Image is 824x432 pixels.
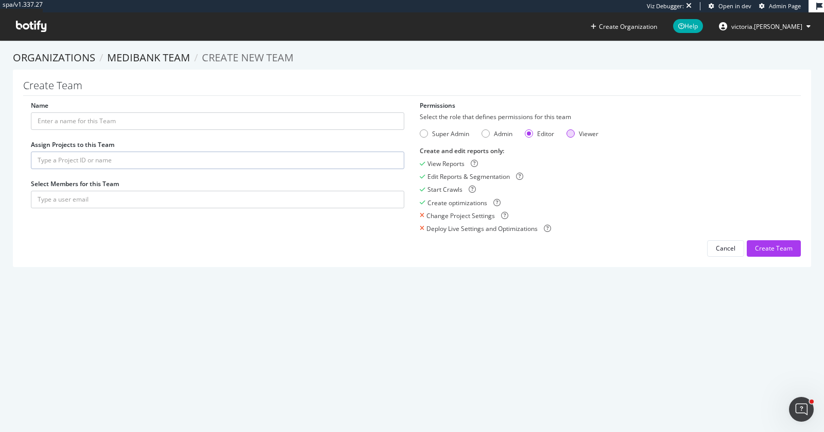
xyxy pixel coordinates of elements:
[769,2,801,10] span: Admin Page
[494,129,512,138] div: Admin
[427,159,465,168] div: View Reports
[420,112,793,121] div: Select the role that defines permissions for this team
[482,129,512,138] div: Admin
[202,51,294,64] span: Create new Team
[525,129,554,138] div: Editor
[711,18,819,35] button: victoria.[PERSON_NAME]
[755,244,793,253] div: Create Team
[718,2,751,10] span: Open in dev
[789,397,814,422] iframe: Intercom live chat
[673,19,703,33] span: Help
[31,140,114,149] label: Assign Projects to this Team
[426,211,495,220] div: Change Project Settings
[716,244,735,253] div: Cancel
[31,152,404,169] input: Type a Project ID or name
[31,179,119,188] label: Select Members for this Team
[31,112,404,130] input: Enter a name for this Team
[420,129,469,138] div: Super Admin
[427,172,510,181] div: Edit Reports & Segmentation
[432,129,469,138] div: Super Admin
[23,80,801,96] h1: Create Team
[31,101,48,110] label: Name
[13,51,811,65] ol: breadcrumbs
[647,2,684,10] div: Viz Debugger:
[747,240,801,257] button: Create Team
[537,129,554,138] div: Editor
[709,2,751,10] a: Open in dev
[420,101,455,110] label: Permissions
[31,191,404,208] input: Type a user email
[707,240,744,257] button: Cancel
[590,22,658,31] button: Create Organization
[707,244,744,253] a: Cancel
[566,129,598,138] div: Viewer
[427,185,462,194] div: Start Crawls
[427,198,487,207] div: Create optimizations
[579,129,598,138] div: Viewer
[107,51,190,64] a: Medibank Team
[426,224,538,233] div: Deploy Live Settings and Optimizations
[759,2,801,10] a: Admin Page
[420,146,793,155] div: Create and edit reports only :
[731,22,802,31] span: victoria.wong
[13,51,95,64] a: Organizations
